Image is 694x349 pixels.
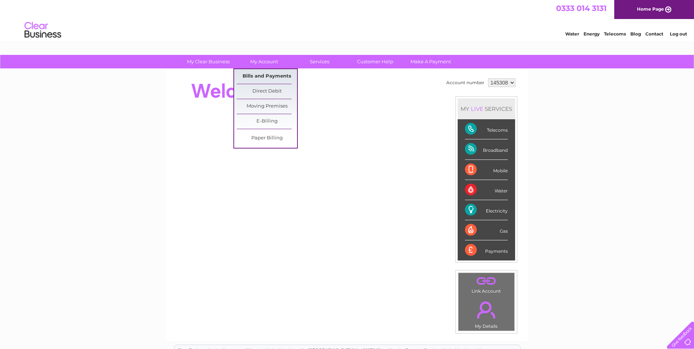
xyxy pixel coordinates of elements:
[458,98,515,119] div: MY SERVICES
[24,19,61,41] img: logo.png
[465,119,508,139] div: Telecoms
[237,84,297,99] a: Direct Debit
[237,131,297,146] a: Paper Billing
[401,55,461,68] a: Make A Payment
[234,55,294,68] a: My Account
[458,273,515,296] td: Link Account
[237,69,297,84] a: Bills and Payments
[289,55,350,68] a: Services
[565,31,579,37] a: Water
[584,31,600,37] a: Energy
[460,297,513,323] a: .
[556,4,607,13] a: 0333 014 3131
[465,240,508,260] div: Payments
[469,105,485,112] div: LIVE
[465,200,508,220] div: Electricity
[237,114,297,129] a: E-Billing
[465,160,508,180] div: Mobile
[175,4,520,35] div: Clear Business is a trading name of Verastar Limited (registered in [GEOGRAPHIC_DATA] No. 3667643...
[237,99,297,114] a: Moving Premises
[178,55,239,68] a: My Clear Business
[444,76,486,89] td: Account number
[345,55,405,68] a: Customer Help
[465,139,508,160] div: Broadband
[465,180,508,200] div: Water
[670,31,687,37] a: Log out
[458,295,515,331] td: My Details
[604,31,626,37] a: Telecoms
[630,31,641,37] a: Blog
[645,31,663,37] a: Contact
[465,220,508,240] div: Gas
[460,275,513,288] a: .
